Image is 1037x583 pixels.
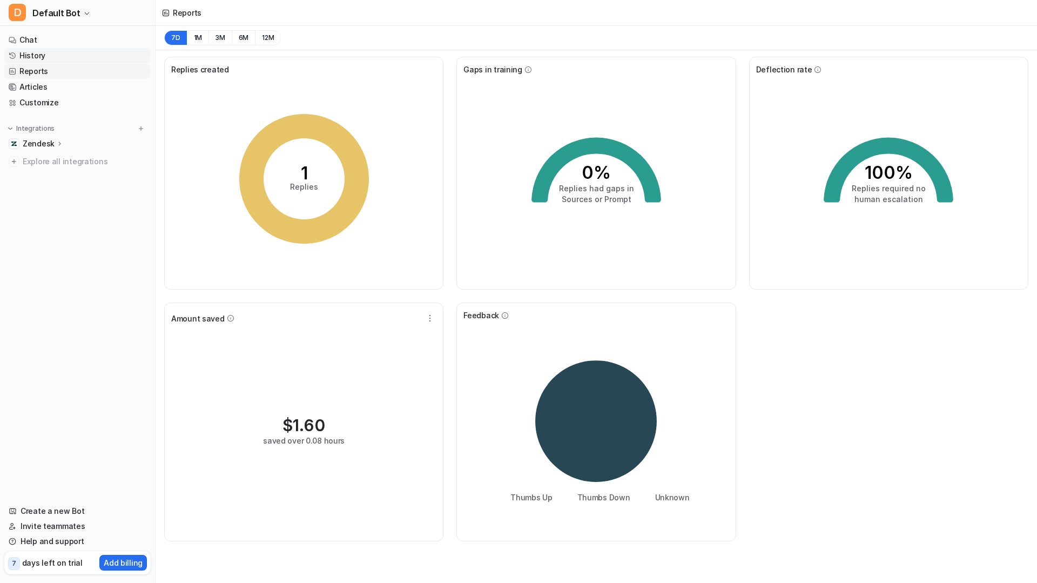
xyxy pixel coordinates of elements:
[4,123,58,134] button: Integrations
[232,30,255,45] button: 6M
[255,30,281,45] button: 12M
[4,154,151,169] a: Explore all integrations
[171,64,229,75] span: Replies created
[4,95,151,110] a: Customize
[4,48,151,63] a: History
[22,557,83,568] p: days left on trial
[852,184,926,193] tspan: Replies required no
[756,64,812,75] span: Deflection rate
[854,195,923,204] tspan: human escalation
[290,182,318,191] tspan: Replies
[6,125,14,132] img: expand menu
[561,195,631,204] tspan: Sources or Prompt
[99,555,147,571] button: Add billing
[9,4,26,21] span: D
[463,310,499,321] span: Feedback
[208,30,232,45] button: 3M
[12,559,16,568] p: 7
[104,557,143,568] p: Add billing
[4,519,151,534] a: Invite teammates
[558,184,634,193] tspan: Replies had gaps in
[171,313,225,324] span: Amount saved
[23,153,146,170] span: Explore all integrations
[137,125,145,132] img: menu_add.svg
[4,79,151,95] a: Articles
[503,492,552,503] li: Thumbs Up
[282,416,325,435] div: $
[32,5,80,21] span: Default Bot
[293,416,325,435] span: 1.60
[187,30,209,45] button: 1M
[4,64,151,79] a: Reports
[11,140,17,147] img: Zendesk
[300,163,307,184] tspan: 1
[16,124,55,133] p: Integrations
[865,162,913,183] tspan: 100%
[582,162,611,183] tspan: 0%
[4,504,151,519] a: Create a new Bot
[4,32,151,48] a: Chat
[4,534,151,549] a: Help and support
[23,138,55,149] p: Zendesk
[173,7,201,18] div: Reports
[648,492,690,503] li: Unknown
[263,435,345,446] div: saved over 0.08 hours
[9,156,19,167] img: explore all integrations
[570,492,630,503] li: Thumbs Down
[463,64,522,75] span: Gaps in training
[164,30,187,45] button: 7D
